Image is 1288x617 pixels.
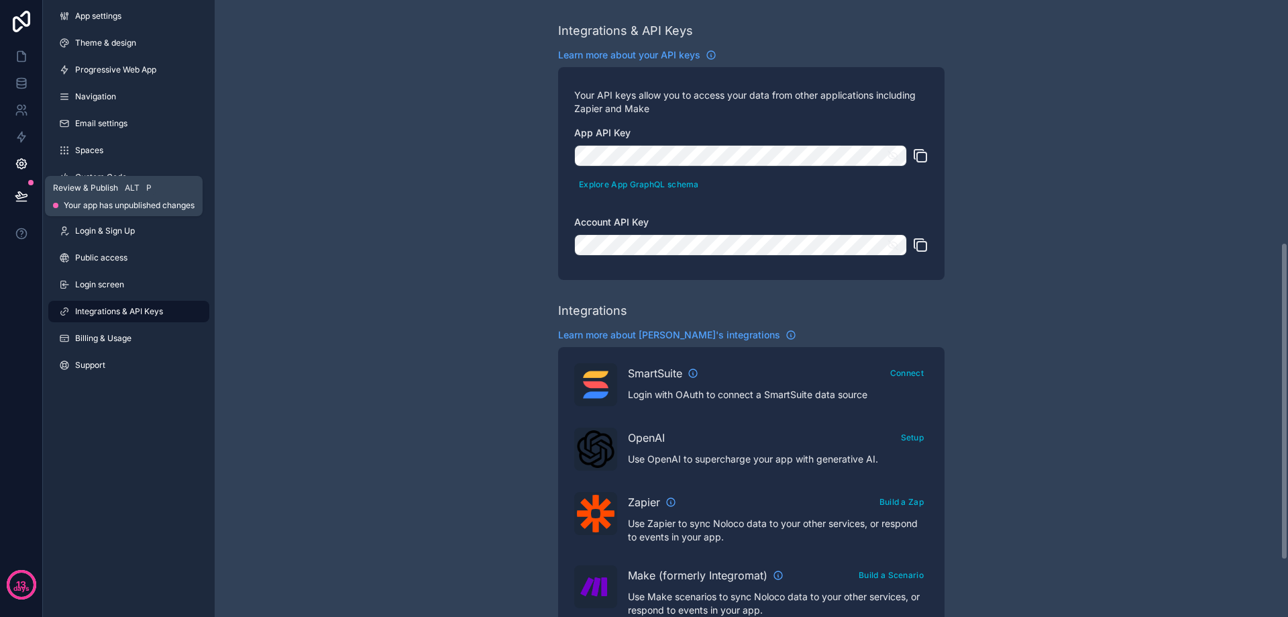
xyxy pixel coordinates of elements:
p: Use Zapier to sync Noloco data to your other services, or respond to events in your app. [628,517,928,544]
a: Custom Code [48,167,209,188]
span: Login screen [75,279,124,290]
a: App settings [48,5,209,27]
a: Login screen [48,274,209,295]
a: Learn more about [PERSON_NAME]'s integrations [558,328,796,342]
p: Use Make scenarios to sync Noloco data to your other services, or respond to events in your app. [628,590,928,617]
a: Support [48,354,209,376]
a: Build a Scenario [854,567,928,581]
span: Spaces [75,145,103,156]
div: Integrations [558,301,627,320]
img: Zapier [577,495,614,532]
img: OpenAI [577,430,614,468]
button: Setup [896,428,929,447]
button: Connect [885,363,928,383]
span: Support [75,360,105,371]
span: Your app has unpublished changes [64,200,195,211]
img: Make (formerly Integromat) [577,568,614,606]
button: Build a Scenario [854,565,928,585]
span: Theme & design [75,38,136,48]
span: App API Key [574,127,631,138]
span: Review & Publish [53,183,118,193]
a: Spaces [48,140,209,161]
span: Alt [125,183,140,193]
a: Theme & design [48,32,209,54]
a: Integrations & API Keys [48,301,209,322]
span: Billing & Usage [75,333,131,344]
p: Use OpenAI to supercharge your app with generative AI. [628,453,928,466]
p: 13 [16,578,26,591]
a: Login & Sign Up [48,220,209,242]
span: Public access [75,252,127,263]
div: Integrations & API Keys [558,21,693,40]
button: Build a Zap [875,492,928,512]
a: Email settings [48,113,209,134]
span: Integrations & API Keys [75,306,163,317]
a: Billing & Usage [48,328,209,349]
a: Progressive Web App [48,59,209,81]
p: Your API keys allow you to access your data from other applications including Zapier and Make [574,89,928,115]
span: Email settings [75,118,127,129]
span: Navigation [75,91,116,102]
span: App settings [75,11,121,21]
button: Explore App GraphQL schema [574,175,704,194]
span: Custom Code [75,172,127,183]
a: Navigation [48,86,209,107]
a: Learn more about your API keys [558,48,716,62]
a: Explore App GraphQL schema [574,177,704,190]
a: Public access [48,247,209,269]
span: OpenAI [628,430,665,446]
a: Build a Zap [875,494,928,508]
img: SmartSuite [577,366,614,404]
span: Make (formerly Integromat) [628,567,767,583]
span: P [144,183,154,193]
p: Login with OAuth to connect a SmartSuite data source [628,388,928,401]
span: Account API Key [574,216,649,228]
a: Connect [885,365,928,379]
span: Zapier [628,494,660,510]
span: Login & Sign Up [75,226,135,236]
span: Learn more about [PERSON_NAME]'s integrations [558,328,780,342]
span: Progressive Web App [75,64,156,75]
span: Learn more about your API keys [558,48,700,62]
a: Setup [896,430,929,443]
span: SmartSuite [628,365,682,381]
p: days [13,583,30,594]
